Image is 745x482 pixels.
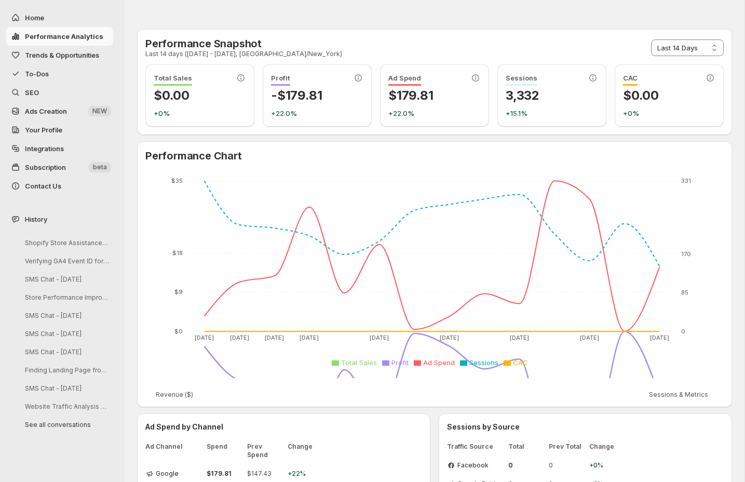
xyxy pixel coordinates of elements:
[341,358,377,367] span: Total Sales
[288,470,319,478] span: +22%
[174,289,183,296] tspan: $9
[6,158,113,177] button: Subscription
[623,87,715,104] p: $0.00
[25,126,62,134] span: Your Profile
[17,326,115,342] button: SMS Chat - [DATE]
[154,74,192,86] span: Total Sales
[288,443,319,459] span: Change
[6,177,113,195] button: Contact Us
[447,443,504,451] span: Traffic Source
[154,87,246,104] p: $0.00
[247,470,283,478] span: $147.43
[580,334,599,341] tspan: [DATE]
[17,235,115,251] button: Shopify Store Assistance Chat
[17,271,115,287] button: SMS Chat - [DATE]
[271,87,363,104] p: -$179.81
[25,144,64,153] span: Integrations
[17,380,115,396] button: SMS Chat - [DATE]
[508,443,545,451] span: Total
[388,74,421,86] span: Ad Spend
[6,8,113,27] button: Home
[17,253,115,269] button: Verifying GA4 Event ID for App Install
[17,417,115,433] button: See all conversations
[623,74,638,86] span: CAC
[25,214,47,224] span: History
[650,334,669,341] tspan: [DATE]
[171,177,183,184] tspan: $35
[92,107,107,115] span: NEW
[469,358,498,367] span: Sessions
[6,139,113,158] a: Integrations
[174,328,183,335] tspan: $0
[423,358,455,367] span: Ad Spend
[145,422,422,432] h3: Ad Spend by Channel
[25,32,103,41] span: Performance Analytics
[513,358,528,367] span: CAC
[17,344,115,360] button: SMS Chat - [DATE]
[506,108,598,118] p: +15.1%
[508,461,545,470] span: 0
[195,334,214,341] tspan: [DATE]
[17,289,115,305] button: Store Performance Improvement Analysis
[589,443,620,451] span: Change
[6,27,113,46] button: Performance Analytics
[25,14,44,22] span: Home
[25,182,61,190] span: Contact Us
[6,46,113,64] button: Trends & Opportunities
[6,83,113,102] a: SEO
[17,362,115,378] button: Finding Landing Page from Hootsuite Blog
[25,70,49,78] span: To-Dos
[370,334,389,341] tspan: [DATE]
[145,37,342,50] h2: Performance Snapshot
[6,64,113,83] button: To-Dos
[440,334,459,341] tspan: [DATE]
[388,87,481,104] p: $179.81
[172,249,183,257] tspan: $18
[156,391,193,399] span: Revenue ($)
[681,250,691,258] tspan: 170
[549,443,585,451] span: Prev Total
[207,470,243,478] span: $179.81
[145,150,724,162] h2: Performance Chart
[300,334,319,341] tspan: [DATE]
[93,163,107,171] span: beta
[6,102,113,120] button: Ads Creation
[506,87,598,104] p: 3,332
[17,398,115,414] button: Website Traffic Analysis by Landing Page
[230,334,249,341] tspan: [DATE]
[145,50,342,58] p: Last 14 days ([DATE] - [DATE], [GEOGRAPHIC_DATA]/New_York)
[265,334,284,341] tspan: [DATE]
[549,461,585,470] span: 0
[589,461,620,470] span: +0%
[25,107,67,115] span: Ads Creation
[247,443,283,459] span: Prev Spend
[25,51,99,59] span: Trends & Opportunities
[145,443,202,459] span: Ad Channel
[681,289,688,296] tspan: 85
[6,120,113,139] a: Your Profile
[17,307,115,324] button: SMS Chat - [DATE]
[154,108,246,118] p: +0%
[207,443,243,459] span: Spend
[510,334,529,341] tspan: [DATE]
[506,74,537,86] span: Sessions
[457,461,489,470] span: Facebook
[681,177,691,184] tspan: 331
[391,358,409,367] span: Profit
[649,391,708,399] span: Sessions & Metrics
[681,328,685,335] tspan: 0
[271,74,290,86] span: Profit
[271,108,363,118] p: +22.0%
[447,422,724,432] h3: Sessions by Source
[25,163,66,171] span: Subscription
[388,108,481,118] p: +22.0%
[25,88,39,97] span: SEO
[623,108,715,118] p: +0%
[156,470,179,478] span: Google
